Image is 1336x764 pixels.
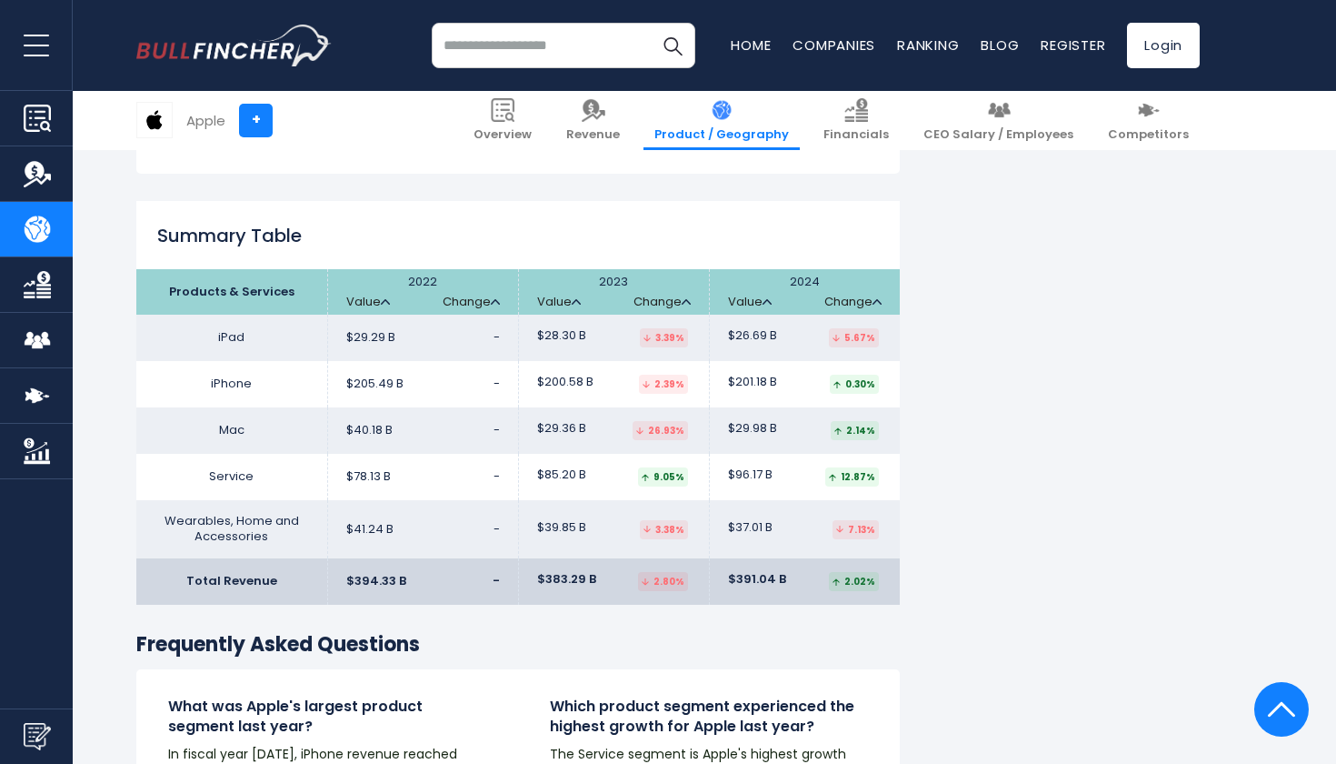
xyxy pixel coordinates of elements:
[136,269,327,315] th: Products & Services
[923,127,1073,143] span: CEO Salary / Employees
[981,35,1019,55] a: Blog
[633,421,688,440] div: 26.93%
[1127,23,1200,68] a: Login
[555,91,631,150] a: Revenue
[793,35,875,55] a: Companies
[638,572,688,591] div: 2.80%
[537,295,581,310] a: Value
[239,104,273,137] a: +
[136,558,327,605] td: Total Revenue
[346,522,394,538] span: $41.24 B
[728,295,772,310] a: Value
[537,572,596,588] span: $383.29 B
[728,520,773,536] span: $37.01 B
[823,127,889,143] span: Financials
[728,572,786,588] span: $391.04 B
[136,361,327,407] td: iPhone
[136,632,900,658] h3: Frequently Asked Questions
[186,110,225,131] div: Apple
[566,127,620,143] span: Revenue
[833,520,879,539] div: 7.13%
[136,222,900,249] h2: Summary Table
[537,421,586,437] span: $29.36 B
[493,572,500,589] span: -
[728,375,777,390] span: $201.18 B
[346,295,390,310] a: Value
[643,91,800,150] a: Product / Geography
[650,23,695,68] button: Search
[1108,127,1189,143] span: Competitors
[1097,91,1200,150] a: Competitors
[537,328,586,344] span: $28.30 B
[813,91,900,150] a: Financials
[136,500,327,558] td: Wearables, Home and Accessories
[443,295,500,310] a: Change
[474,127,532,143] span: Overview
[494,421,500,438] span: -
[137,103,172,137] img: AAPL logo
[494,467,500,485] span: -
[824,295,882,310] a: Change
[136,407,327,454] td: Mac
[136,25,332,66] img: bullfincher logo
[494,328,500,346] span: -
[518,269,709,315] th: 2023
[346,377,404,392] span: $205.49 B
[709,269,900,315] th: 2024
[136,454,327,500] td: Service
[640,328,688,347] div: 3.39%
[136,315,327,361] td: iPad
[638,467,688,487] div: 9.05%
[829,328,879,347] div: 5.67%
[327,269,518,315] th: 2022
[136,25,332,66] a: Go to homepage
[825,467,879,487] div: 12.87%
[537,375,593,390] span: $200.58 B
[829,572,879,591] div: 2.02%
[912,91,1084,150] a: CEO Salary / Employees
[640,520,688,539] div: 3.38%
[728,328,777,344] span: $26.69 B
[494,520,500,538] span: -
[346,469,391,485] span: $78.13 B
[831,421,879,440] div: 2.14%
[346,330,395,346] span: $29.29 B
[639,375,688,394] div: 2.39%
[731,35,771,55] a: Home
[494,375,500,392] span: -
[463,91,543,150] a: Overview
[550,697,868,738] h4: Which product segment experienced the highest growth for Apple last year?
[728,467,773,483] span: $96.17 B
[633,295,691,310] a: Change
[830,375,879,394] div: 0.30%
[346,423,393,438] span: $40.18 B
[537,467,586,483] span: $85.20 B
[728,421,777,437] span: $29.98 B
[897,35,959,55] a: Ranking
[537,520,586,536] span: $39.85 B
[346,574,406,589] span: $394.33 B
[1041,35,1105,55] a: Register
[654,127,789,143] span: Product / Geography
[168,697,486,738] h4: What was Apple's largest product segment last year?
